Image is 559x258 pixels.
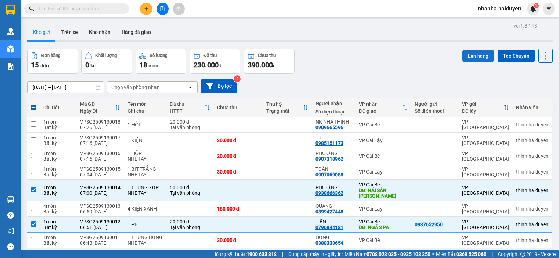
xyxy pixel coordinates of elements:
img: solution-icon [7,63,14,70]
div: 1 món [43,119,73,125]
img: logo-vxr [6,5,15,15]
div: 07:16 [DATE] [80,140,121,146]
div: VP [GEOGRAPHIC_DATA] [462,166,509,177]
span: đ [219,63,222,68]
div: Tại văn phòng [170,190,210,196]
div: HTTT [170,108,204,114]
span: 230.000 [194,61,219,69]
button: Số lượng18món [136,49,186,74]
button: Đã thu230.000đ [190,49,240,74]
div: Người nhận [315,101,352,106]
div: Mã GD [80,101,115,107]
div: 1 THÙNG BÔNG [128,235,163,240]
div: VPSG2509130018 [80,119,121,125]
span: Hỗ trợ kỹ thuật: [212,250,277,258]
div: 0796844181 [315,224,343,230]
div: PHƯỢNG [315,150,352,156]
div: Đơn hàng [41,53,60,58]
span: | [492,250,493,258]
button: Lên hàng [462,50,494,62]
span: nhanha.haiduyen [472,4,527,13]
div: 1 THÙNG XỐP [128,185,163,190]
div: Bất kỳ [43,140,73,146]
div: Chưa thu [217,105,259,110]
div: Số điện thoại [415,108,455,114]
div: ver 1.8.143 [514,22,537,30]
div: 0985151173 [315,140,343,146]
span: 18 [139,61,147,69]
div: 0937652950 [415,222,443,227]
div: VP [GEOGRAPHIC_DATA] [462,219,509,230]
span: kg [90,63,96,68]
div: Số điện thoại [315,109,352,115]
div: 30.000 đ [217,237,259,243]
div: 0938666362 [315,190,343,196]
input: Select a date range. [28,82,104,93]
div: TÚ [315,135,352,140]
div: DĐ: NGÃ 3 PA [359,224,408,230]
div: VPSG2509130013 [80,203,121,209]
div: NHẸ TAY [128,156,163,162]
span: caret-down [546,6,552,12]
div: 20.000 đ [217,153,259,159]
strong: 0369 525 060 [456,251,486,257]
div: Bất kỳ [43,240,73,246]
span: copyright [520,252,525,257]
div: ĐC lấy [462,108,503,114]
div: Bất kỳ [43,172,73,177]
th: Toggle SortBy [263,98,312,117]
span: ⚪️ [432,253,434,256]
div: thinh.haiduyen [516,206,549,212]
th: Toggle SortBy [77,98,124,117]
button: file-add [157,3,169,15]
div: Đã thu [170,101,204,107]
div: 07:26 [DATE] [80,125,121,130]
div: Bất kỳ [43,190,73,196]
sup: 1 [534,3,539,8]
div: 30.000 đ [217,169,259,175]
img: warehouse-icon [7,45,14,53]
div: 1 món [43,185,73,190]
span: 1 [535,3,537,8]
div: VP [GEOGRAPHIC_DATA] [462,150,509,162]
button: Tạo Chuyến [498,50,535,62]
th: Toggle SortBy [355,98,412,117]
span: Cung cấp máy in - giấy in: [288,250,343,258]
span: 0 [85,61,89,69]
input: Tìm tên, số ĐT hoặc mã đơn [38,5,121,13]
span: question-circle [7,212,14,219]
span: | [282,250,283,258]
span: file-add [160,6,165,11]
div: 1 món [43,219,73,224]
div: thinh.haiduyen [516,222,549,227]
button: Bộ lọc [201,79,237,93]
div: VPSG2509130011 [80,235,121,240]
div: TIẾN [315,219,352,224]
span: món [148,63,158,68]
div: VP [GEOGRAPHIC_DATA] [462,235,509,246]
div: VPSG2509130012 [80,219,121,224]
div: Tại văn phòng [170,125,210,130]
div: NHẸ TAY [128,190,163,196]
div: 0388333654 [315,240,343,246]
div: VPSG2509130017 [80,135,121,140]
sup: 2 [234,75,241,82]
div: 1 BIT TRẮNG [128,166,163,172]
div: VPSG2509130016 [80,150,121,156]
div: VP Cai Lậy [359,138,408,143]
div: Chưa thu [258,53,276,58]
button: Chưa thu390.000đ [244,49,295,74]
div: 1 món [43,166,73,172]
div: Chọn văn phòng nhận [111,84,160,91]
div: Đã thu [204,53,217,58]
button: Trên xe [56,24,84,40]
div: 4 món [43,203,73,209]
strong: 1900 633 818 [247,251,277,257]
div: 20.000 đ [170,119,210,125]
span: message [7,243,14,250]
div: 06:59 [DATE] [80,209,121,214]
span: notification [7,228,14,234]
div: PHƯƠNG [315,185,352,190]
div: 1 HỘP [128,150,163,156]
div: 180.000 đ [217,206,259,212]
